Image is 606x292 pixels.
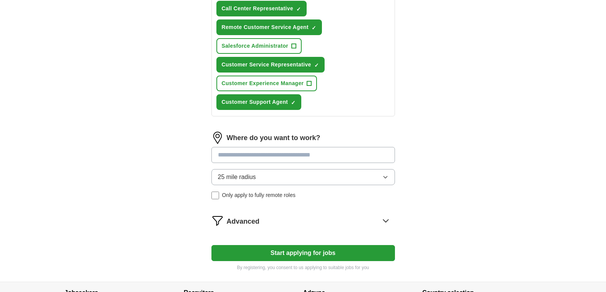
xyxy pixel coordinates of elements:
[222,98,288,106] span: Customer Support Agent
[216,38,302,54] button: Salesforce Administrator
[312,25,316,31] span: ✓
[211,245,395,261] button: Start applying for jobs
[291,100,296,106] span: ✓
[314,62,319,68] span: ✓
[218,173,256,182] span: 25 mile radius
[222,23,309,31] span: Remote Customer Service Agent
[216,94,302,110] button: Customer Support Agent✓
[216,57,325,73] button: Customer Service Representative✓
[227,216,260,227] span: Advanced
[222,42,288,50] span: Salesforce Administrator
[216,19,322,35] button: Remote Customer Service Agent✓
[211,215,224,227] img: filter
[211,192,219,199] input: Only apply to fully remote roles
[211,264,395,271] p: By registering, you consent to us applying to suitable jobs for you
[222,5,293,13] span: Call Center Representative
[211,169,395,185] button: 25 mile radius
[216,76,317,91] button: Customer Experience Manager
[211,132,224,144] img: location.png
[222,61,311,69] span: Customer Service Representative
[222,191,296,199] span: Only apply to fully remote roles
[222,79,304,87] span: Customer Experience Manager
[296,6,301,12] span: ✓
[216,1,307,16] button: Call Center Representative✓
[227,133,320,143] label: Where do you want to work?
